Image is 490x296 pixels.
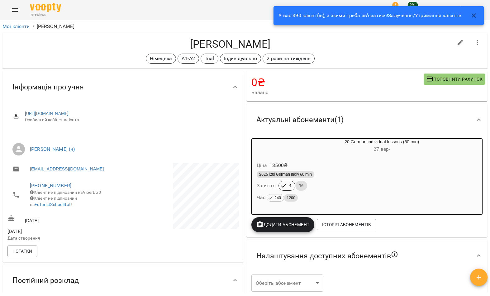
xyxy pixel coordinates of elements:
a: FuturistSchoolBot [35,202,71,207]
div: Інформація про учня [2,71,244,103]
svg: Якщо не обрано жодного, клієнт зможе побачити всі публічні абонементи [391,251,398,258]
img: Voopty Logo [30,3,61,12]
a: Залучення/Утримання клієнтів [388,12,461,18]
span: Постійний розклад [12,276,79,285]
button: 20 German individual lessons (60 min)27 вер- Ціна13500₴2025 [20] German Indiv 60 minЗаняття416Час... [252,139,483,209]
span: Інформація про учня [12,82,84,92]
h6: Ціна [257,161,267,170]
span: [DATE] [7,228,122,235]
a: [PHONE_NUMBER] [30,183,71,189]
span: 99+ [408,2,418,8]
span: Особистий кабінет клієнта [25,117,234,123]
p: Trial [205,55,214,62]
button: Menu [7,2,22,17]
span: For Business [30,13,61,17]
span: Клієнт не підписаний на ViberBot! [30,190,101,195]
span: Баланс [251,89,424,96]
div: 2 рази на тиждень [263,54,315,64]
span: 2025 [20] German Indiv 60 min [257,172,314,177]
div: Індивідуально [220,54,261,64]
a: [PERSON_NAME] (н) [30,146,75,152]
p: У вас 390 клієнт(ів), з якими треба зв'язатися! [278,12,461,19]
p: Індивідуально [224,55,257,62]
span: 4 [285,183,295,189]
p: 13500 ₴ [269,162,288,169]
span: Налаштування доступних абонементів [256,251,398,261]
span: 1200 [284,194,298,201]
p: [PERSON_NAME] [37,23,74,30]
div: Налаштування доступних абонементів [246,240,488,272]
div: Німецька [146,54,176,64]
p: Німецька [150,55,172,62]
div: [DATE] [6,213,123,225]
a: Мої клієнти [2,23,30,29]
button: Історія абонементів [317,219,376,230]
p: A1-A2 [182,55,195,62]
div: Актуальні абонементи(1) [246,104,488,136]
a: [URL][DOMAIN_NAME] [25,111,69,116]
h4: 0 ₴ [251,76,424,89]
span: Нотатки [12,247,32,255]
button: Нотатки [7,246,37,257]
p: 2 рази на тиждень [267,55,311,62]
nav: breadcrumb [2,23,488,30]
div: ​ [251,275,324,292]
span: Клієнт не підписаний на ! [30,196,77,207]
span: Історія абонементів [322,221,371,228]
div: 20 German individual lessons (60 min) [282,139,483,154]
span: 27 вер - [373,146,390,152]
p: Дата створення [7,235,122,241]
button: Додати Абонемент [251,217,315,232]
span: 240 [272,194,283,201]
span: Додати Абонемент [256,221,310,228]
div: A1-A2 [178,54,199,64]
span: Актуальні абонементи ( 1 ) [256,115,344,125]
div: 20 German individual lessons (60 min) [252,139,282,154]
span: 16 [295,183,307,189]
li: / [32,23,34,30]
h4: [PERSON_NAME] [7,38,453,50]
h6: Час [257,193,298,202]
button: Поповнити рахунок [424,74,485,85]
div: Trial [201,54,218,64]
h6: Заняття [257,181,276,190]
span: Поповнити рахунок [426,75,483,83]
span: 6 [392,2,398,8]
a: [EMAIL_ADDRESS][DOMAIN_NAME] [30,166,104,172]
